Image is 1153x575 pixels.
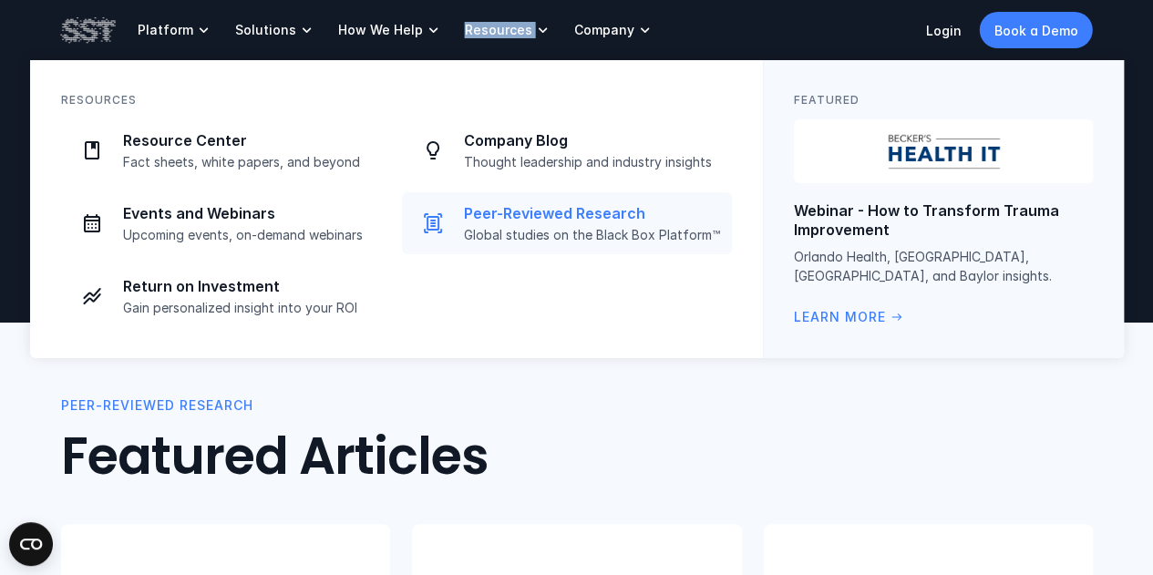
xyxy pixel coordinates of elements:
p: Company Blog [464,131,721,150]
p: Learn More [794,307,886,327]
p: Global studies on the Black Box Platform™ [464,227,721,243]
p: Upcoming events, on-demand webinars [123,227,380,243]
a: Paper iconResource CenterFact sheets, white papers, and beyond [61,119,391,181]
span: arrow_right_alt [890,310,904,324]
img: Calendar icon [81,212,103,234]
p: Platform [138,22,193,38]
p: Orlando Health, [GEOGRAPHIC_DATA], [GEOGRAPHIC_DATA], and Baylor insights. [794,247,1093,285]
a: Investment iconReturn on InvestmentGain personalized insight into your ROI [61,265,391,327]
a: Book a Demo [980,12,1093,48]
p: Peer-reviewed Research [61,395,253,416]
p: How We Help [338,22,423,38]
p: Events and Webinars [123,204,380,223]
p: Thought leadership and industry insights [464,154,721,170]
p: Resources [61,91,137,108]
a: Lightbulb iconCompany BlogThought leadership and industry insights [402,119,732,181]
a: Login [926,23,962,38]
img: SST logo [61,15,116,46]
p: Resource Center [123,131,380,150]
h2: Featured Articles [61,426,1093,488]
p: Featured [794,91,860,108]
p: Resources [465,22,532,38]
img: Investment icon [81,285,103,307]
p: Book a Demo [994,21,1078,40]
img: Lightbulb icon [422,139,444,161]
button: Open CMP widget [9,522,53,566]
img: Paper icon [81,139,103,161]
p: Fact sheets, white papers, and beyond [123,154,380,170]
a: Journal iconPeer-Reviewed ResearchGlobal studies on the Black Box Platform™ [402,192,732,254]
a: Calendar iconEvents and WebinarsUpcoming events, on-demand webinars [61,192,391,254]
p: Gain personalized insight into your ROI [123,300,380,316]
p: Return on Investment [123,277,380,296]
p: Peer-Reviewed Research [464,204,721,223]
p: Webinar - How to Transform Trauma Improvement [794,201,1093,240]
a: Becker's logoWebinar - How to Transform Trauma ImprovementOrlando Health, [GEOGRAPHIC_DATA], [GEO... [794,119,1093,327]
img: Journal icon [422,212,444,234]
p: Solutions [235,22,296,38]
img: Becker's logo [794,119,1093,183]
p: Company [574,22,634,38]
